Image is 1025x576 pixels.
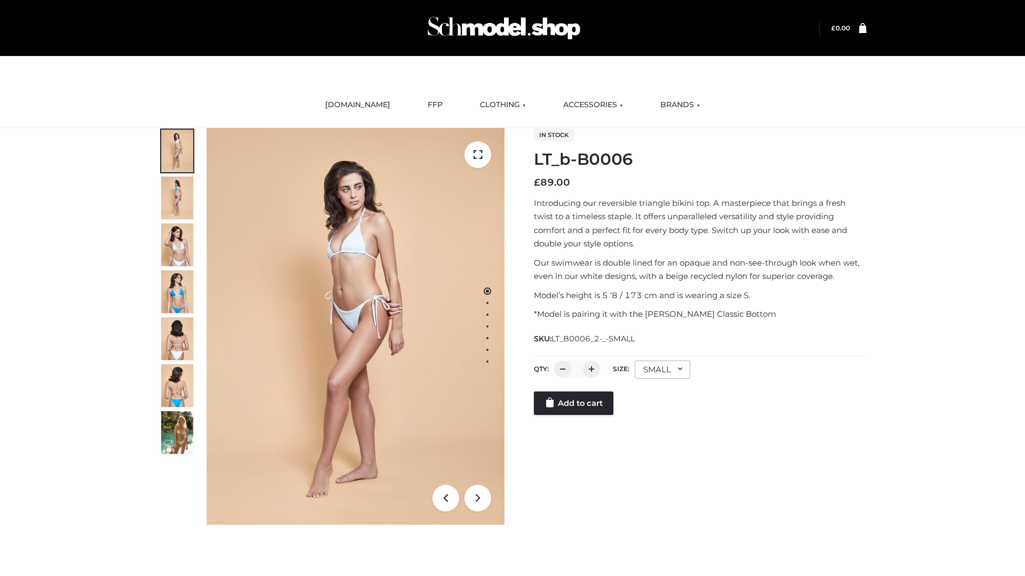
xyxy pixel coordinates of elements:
label: QTY: [534,365,549,373]
bdi: 89.00 [534,177,570,188]
img: ArielClassicBikiniTop_CloudNine_AzureSky_OW114ECO_3-scaled.jpg [161,223,193,266]
img: ArielClassicBikiniTop_CloudNine_AzureSky_OW114ECO_1-scaled.jpg [161,130,193,172]
span: £ [831,24,835,32]
a: ACCESSORIES [555,93,631,117]
a: £0.00 [831,24,850,32]
a: CLOTHING [472,93,534,117]
h1: LT_b-B0006 [534,150,866,169]
bdi: 0.00 [831,24,850,32]
img: Schmodel Admin 964 [424,7,584,49]
a: [DOMAIN_NAME] [317,93,398,117]
a: FFP [420,93,451,117]
span: SKU: [534,332,636,345]
p: Model’s height is 5 ‘8 / 173 cm and is wearing a size S. [534,289,866,302]
span: £ [534,177,540,188]
p: Our swimwear is double lined for an opaque and non-see-through look when wet, even in our white d... [534,256,866,283]
img: ArielClassicBikiniTop_CloudNine_AzureSky_OW114ECO_8-scaled.jpg [161,364,193,407]
p: Introducing our reversible triangle bikini top. A masterpiece that brings a fresh twist to a time... [534,196,866,251]
div: SMALL [635,361,690,379]
a: Add to cart [534,391,613,415]
img: Arieltop_CloudNine_AzureSky2.jpg [161,411,193,454]
img: ArielClassicBikiniTop_CloudNine_AzureSky_OW114ECO_2-scaled.jpg [161,177,193,219]
img: ArielClassicBikiniTop_CloudNine_AzureSky_OW114ECO_1 [207,128,504,525]
a: BRANDS [652,93,708,117]
img: ArielClassicBikiniTop_CloudNine_AzureSky_OW114ECO_4-scaled.jpg [161,270,193,313]
label: Size: [613,365,629,373]
p: *Model is pairing it with the [PERSON_NAME] Classic Bottom [534,307,866,321]
span: In stock [534,129,574,141]
span: LT_B0006_2-_-SMALL [551,334,635,343]
img: ArielClassicBikiniTop_CloudNine_AzureSky_OW114ECO_7-scaled.jpg [161,317,193,360]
